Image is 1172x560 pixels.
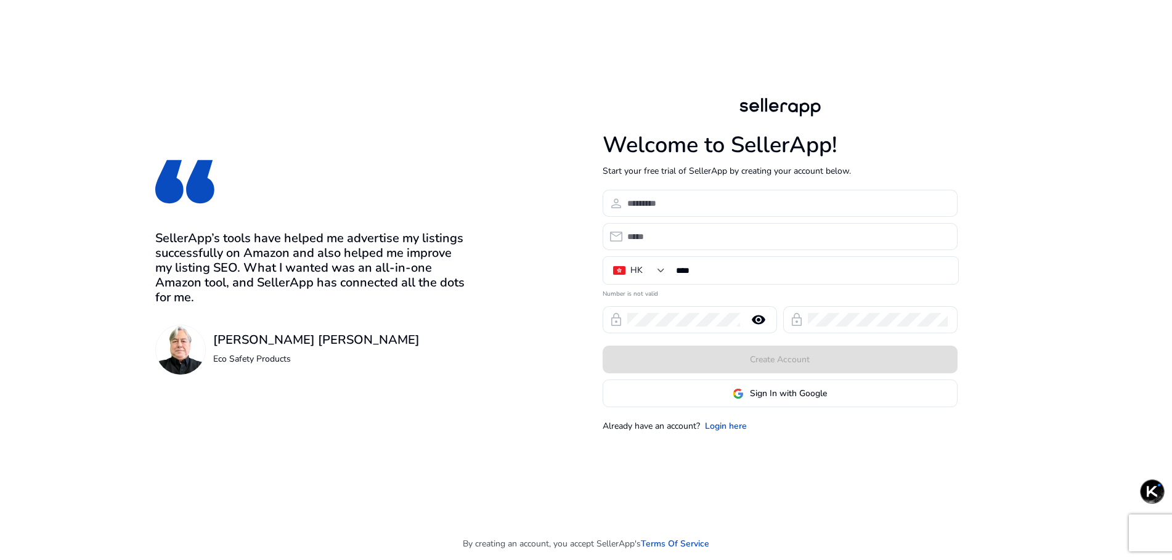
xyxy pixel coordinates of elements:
[213,352,420,365] p: Eco Safety Products
[603,286,958,299] mat-error: Number is not valid
[750,387,827,400] span: Sign In with Google
[705,420,747,432] a: Login here
[733,388,744,399] img: google-logo.svg
[603,164,958,177] p: Start your free trial of SellerApp by creating your account below.
[603,379,958,407] button: Sign In with Google
[603,420,700,432] p: Already have an account?
[213,333,420,347] h3: [PERSON_NAME] [PERSON_NAME]
[155,231,471,305] h3: SellerApp’s tools have helped me advertise my listings successfully on Amazon and also helped me ...
[603,132,958,158] h1: Welcome to SellerApp!
[789,312,804,327] span: lock
[609,196,624,211] span: person
[630,264,643,277] div: HK
[609,229,624,244] span: email
[744,312,773,327] mat-icon: remove_red_eye
[609,312,624,327] span: lock
[641,537,709,550] a: Terms Of Service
